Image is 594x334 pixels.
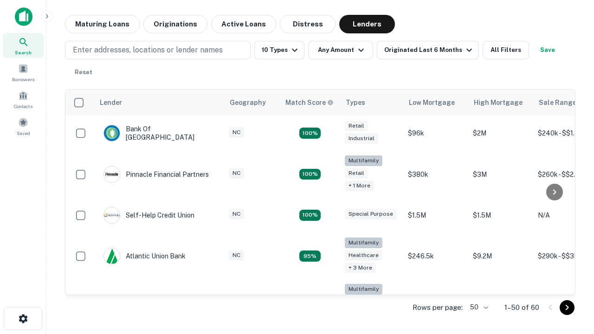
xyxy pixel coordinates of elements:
button: Active Loans [211,15,276,33]
th: Low Mortgage [403,90,468,116]
div: Sale Range [539,97,576,108]
div: 50 [466,301,490,314]
button: Maturing Loans [65,15,140,33]
div: Multifamily [345,155,382,166]
span: Saved [17,129,30,137]
div: Geography [230,97,266,108]
button: Go to next page [560,300,575,315]
div: Originated Last 6 Months [384,45,475,56]
button: Enter addresses, locations or lender names [65,41,251,59]
td: $3M [468,151,533,198]
td: $9.2M [468,233,533,280]
img: picture [104,167,120,182]
td: $96k [403,116,468,151]
h6: Match Score [285,97,332,108]
div: + 1 more [345,180,374,191]
td: $246k [403,279,468,326]
td: $1.5M [403,198,468,233]
th: Types [340,90,403,116]
div: Matching Properties: 9, hasApolloMatch: undefined [299,250,321,262]
div: NC [229,250,244,261]
button: All Filters [483,41,529,59]
div: Low Mortgage [409,97,455,108]
div: NC [229,209,244,219]
div: NC [229,168,244,179]
div: Bank Of [GEOGRAPHIC_DATA] [103,125,215,141]
div: Lender [100,97,122,108]
div: Healthcare [345,250,382,261]
p: 1–50 of 60 [504,302,539,313]
div: Industrial [345,133,378,144]
div: Pinnacle Financial Partners [103,166,209,183]
div: Capitalize uses an advanced AI algorithm to match your search with the best lender. The match sco... [285,97,334,108]
p: Enter addresses, locations or lender names [73,45,223,56]
a: Search [3,33,44,58]
span: Borrowers [12,76,34,83]
th: Geography [224,90,280,116]
a: Borrowers [3,60,44,85]
div: The Fidelity Bank [103,295,179,311]
button: Distress [280,15,336,33]
span: Contacts [14,103,32,110]
button: Originated Last 6 Months [377,41,479,59]
span: Search [15,49,32,56]
a: Saved [3,114,44,139]
button: Save your search to get updates of matches that match your search criteria. [533,41,562,59]
div: Matching Properties: 15, hasApolloMatch: undefined [299,128,321,139]
div: Multifamily [345,238,382,248]
div: Self-help Credit Union [103,207,194,224]
div: Retail [345,168,368,179]
td: $246.5k [403,233,468,280]
div: Matching Properties: 11, hasApolloMatch: undefined [299,210,321,221]
div: Special Purpose [345,209,397,219]
button: Lenders [339,15,395,33]
img: picture [104,125,120,141]
div: High Mortgage [474,97,523,108]
img: picture [104,207,120,223]
td: $380k [403,151,468,198]
button: 10 Types [254,41,304,59]
td: $3.2M [468,279,533,326]
img: picture [104,248,120,264]
a: Contacts [3,87,44,112]
p: Rows per page: [413,302,463,313]
img: capitalize-icon.png [15,7,32,26]
th: Lender [94,90,224,116]
button: Originations [143,15,207,33]
div: Multifamily [345,284,382,295]
th: Capitalize uses an advanced AI algorithm to match your search with the best lender. The match sco... [280,90,340,116]
iframe: Chat Widget [548,260,594,304]
div: Retail [345,121,368,131]
button: Reset [69,63,98,82]
div: NC [229,127,244,138]
td: $2M [468,116,533,151]
div: Types [346,97,365,108]
div: Matching Properties: 17, hasApolloMatch: undefined [299,169,321,180]
th: High Mortgage [468,90,533,116]
div: Atlantic Union Bank [103,248,186,264]
button: Any Amount [308,41,373,59]
td: $1.5M [468,198,533,233]
div: + 3 more [345,263,376,273]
